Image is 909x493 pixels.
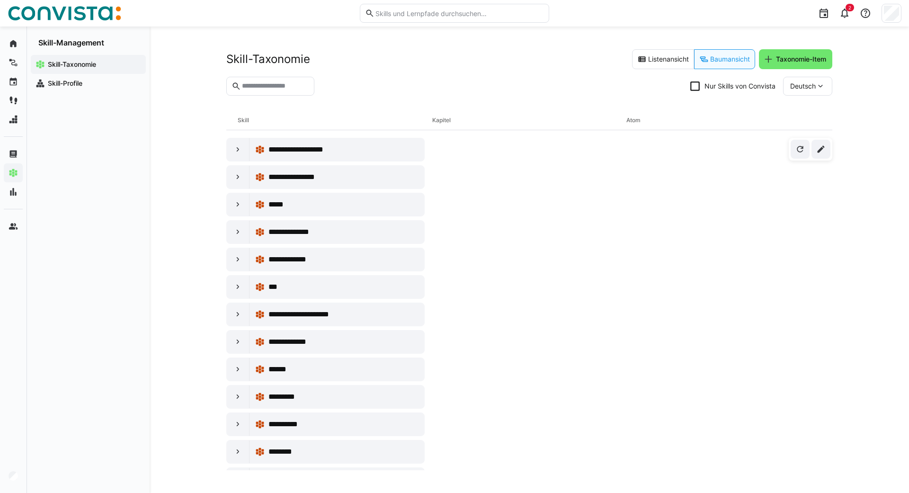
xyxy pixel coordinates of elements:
span: Deutsch [790,81,816,91]
div: Atom [626,111,821,130]
eds-button-option: Baumansicht [694,49,755,69]
input: Skills und Lernpfade durchsuchen… [374,9,544,18]
button: Taxonomie-Item [759,49,832,69]
eds-button-option: Listenansicht [632,49,694,69]
div: Kapitel [432,111,627,130]
span: 2 [848,5,851,10]
span: Taxonomie-Item [775,54,828,64]
h2: Skill-Taxonomie [226,52,310,66]
eds-checkbox: Nur Skills von Convista [690,81,775,91]
div: Skill [238,111,432,130]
